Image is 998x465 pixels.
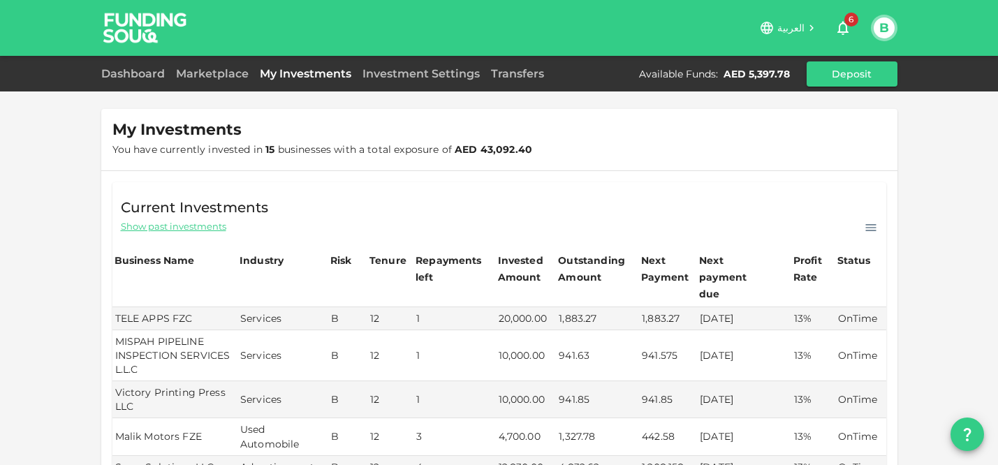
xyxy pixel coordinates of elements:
div: Industry [240,252,284,269]
td: 442.58 [639,418,697,455]
td: [DATE] [697,381,791,418]
strong: AED 43,092.40 [455,143,532,156]
td: 1,883.27 [556,307,639,330]
td: 13% [791,381,835,418]
td: OnTime [835,330,886,381]
button: question [951,418,984,451]
div: Outstanding Amount [558,252,628,286]
td: 13% [791,418,835,455]
td: 941.85 [556,381,639,418]
td: 941.63 [556,330,639,381]
div: Repayments left [416,252,485,286]
a: Dashboard [101,67,170,80]
td: 20,000.00 [496,307,557,330]
div: Risk [330,252,358,269]
td: OnTime [835,307,886,330]
button: Deposit [807,61,897,87]
td: 1 [413,330,495,381]
div: Next Payment [641,252,695,286]
td: 1,883.27 [639,307,697,330]
td: B [328,418,367,455]
td: TELE APPS FZC [112,307,238,330]
td: 941.575 [639,330,697,381]
td: 10,000.00 [496,330,557,381]
td: 13% [791,330,835,381]
td: B [328,307,367,330]
div: Business Name [115,252,195,269]
span: Show past investments [121,220,226,233]
div: Profit Rate [793,252,833,286]
div: Tenure [369,252,406,269]
a: My Investments [254,67,357,80]
button: B [874,17,895,38]
td: 941.85 [639,381,697,418]
td: 12 [367,330,413,381]
a: Investment Settings [357,67,485,80]
td: 4,700.00 [496,418,557,455]
span: My Investments [112,120,242,140]
div: Next payment due [699,252,769,302]
span: Current Investments [121,196,269,219]
td: OnTime [835,381,886,418]
td: 13% [791,307,835,330]
span: You have currently invested in businesses with a total exposure of [112,143,533,156]
td: Victory Printing Press LLC [112,381,238,418]
td: Malik Motors FZE [112,418,238,455]
a: Marketplace [170,67,254,80]
td: OnTime [835,418,886,455]
td: 1,327.78 [556,418,639,455]
div: Invested Amount [498,252,555,286]
td: 10,000.00 [496,381,557,418]
span: 6 [844,13,858,27]
td: [DATE] [697,307,791,330]
td: B [328,330,367,381]
a: Transfers [485,67,550,80]
td: [DATE] [697,330,791,381]
div: AED 5,397.78 [724,67,790,81]
div: Status [837,252,872,269]
td: 12 [367,381,413,418]
td: B [328,381,367,418]
td: Services [237,307,328,330]
td: 1 [413,307,495,330]
td: [DATE] [697,418,791,455]
td: 1 [413,381,495,418]
td: 3 [413,418,495,455]
strong: 15 [265,143,274,156]
td: Services [237,381,328,418]
td: MISPAH PIPELINE INSPECTION SERVICES L.L.C [112,330,238,381]
button: 6 [829,14,857,42]
td: Used Automobile [237,418,328,455]
td: Services [237,330,328,381]
td: 12 [367,307,413,330]
span: العربية [777,22,805,34]
td: 12 [367,418,413,455]
div: Available Funds : [639,67,718,81]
